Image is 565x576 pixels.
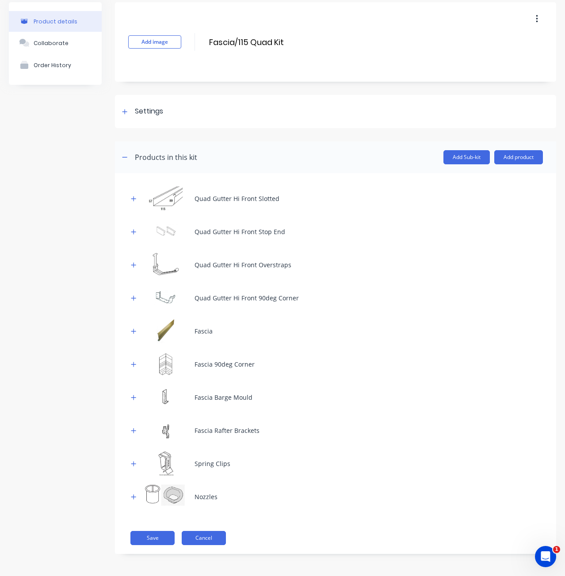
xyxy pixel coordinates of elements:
[135,152,197,163] div: Products in this kit
[208,36,365,49] input: Enter kit name
[9,32,102,54] button: Collaborate
[195,426,260,435] div: Fascia Rafter Brackets
[9,11,102,32] button: Product details
[535,546,556,567] iframe: Intercom live chat
[195,293,299,303] div: Quad Gutter Hi Front 90deg Corner
[144,253,188,277] img: Quad Gutter Hi Front Overstraps
[144,220,188,244] img: Quad Gutter Hi Front Stop End
[195,459,230,468] div: Spring Clips
[34,62,71,68] div: Order History
[144,485,188,509] img: Nozzles
[182,531,226,545] button: Cancel
[128,35,181,49] button: Add image
[195,227,285,236] div: Quad Gutter Hi Front Stop End
[144,418,188,443] img: Fascia Rafter Brackets
[195,194,279,203] div: Quad Gutter Hi Front Slotted
[195,326,213,336] div: Fascia
[195,360,255,369] div: Fascia 90deg Corner
[494,150,543,164] button: Add product
[135,106,163,117] div: Settings
[553,546,560,553] span: 1
[195,492,218,501] div: Nozzles
[144,186,188,211] img: Quad Gutter Hi Front Slotted
[144,451,188,476] img: Spring Clips
[195,393,252,402] div: Fascia Barge Mould
[144,319,188,343] img: Fascia
[144,286,188,310] img: Quad Gutter Hi Front 90deg Corner
[34,18,77,25] div: Product details
[195,260,291,269] div: Quad Gutter Hi Front Overstraps
[144,352,188,376] img: Fascia 90deg Corner
[144,385,188,409] img: Fascia Barge Mould
[34,40,69,46] div: Collaborate
[9,54,102,76] button: Order History
[130,531,175,545] button: Save
[443,150,490,164] button: Add Sub-kit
